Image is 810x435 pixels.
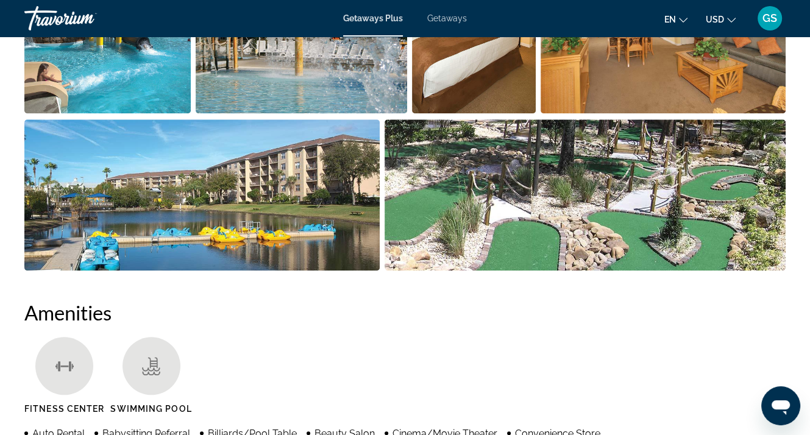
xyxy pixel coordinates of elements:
a: Travorium [24,2,146,34]
button: User Menu [754,5,786,31]
button: Open full-screen image slider [24,119,380,271]
button: Change language [664,10,687,28]
span: Swimming Pool [110,404,191,414]
span: en [664,15,676,24]
span: USD [706,15,724,24]
a: Getaways Plus [343,13,403,23]
button: Open full-screen image slider [385,119,786,271]
a: Getaways [427,13,467,23]
iframe: Button to launch messaging window [761,386,800,425]
span: GS [762,12,777,24]
h2: Amenities [24,300,786,325]
button: Change currency [706,10,736,28]
span: Fitness Center [24,404,104,414]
